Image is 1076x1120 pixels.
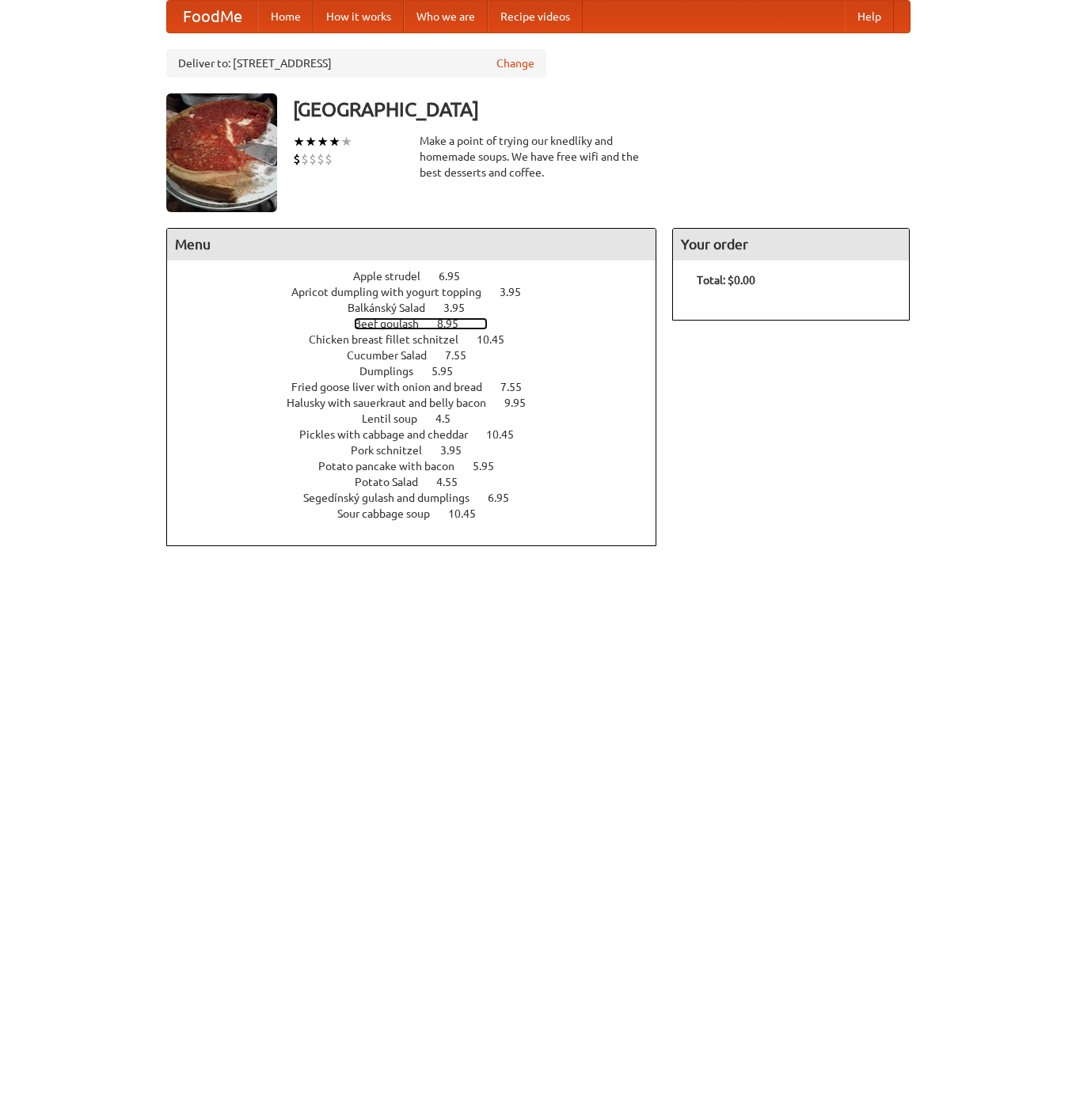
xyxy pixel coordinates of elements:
a: Pork schnitzel 3.95 [351,444,491,457]
a: Apple strudel 6.95 [353,270,489,283]
span: Lentil soup [362,412,433,425]
span: 4.5 [435,412,466,425]
li: ★ [317,133,329,150]
li: $ [293,150,301,168]
a: Who we are [404,1,488,32]
a: Pickles with cabbage and cheddar 10.45 [299,428,543,441]
span: Halusky with sauerkraut and belly bacon [287,397,502,409]
span: 4.55 [436,476,473,488]
div: Deliver to: [STREET_ADDRESS] [166,49,546,78]
a: Balkánský Salad 3.95 [348,302,494,314]
a: Chicken breast fillet schnitzel 10.45 [309,333,534,346]
span: 3.95 [443,302,481,314]
a: Help [845,1,894,32]
span: 6.95 [439,270,476,283]
a: Cucumber Salad 7.55 [347,349,496,362]
span: Dumplings [359,365,429,378]
b: Total: $0.00 [697,274,755,287]
span: 7.55 [500,381,538,393]
span: 10.45 [477,333,520,346]
span: Fried goose liver with onion and bread [291,381,498,393]
li: ★ [293,133,305,150]
span: 3.95 [440,444,477,457]
span: Apple strudel [353,270,436,283]
span: 8.95 [437,317,474,330]
a: FoodMe [167,1,258,32]
a: Lentil soup 4.5 [362,412,480,425]
a: Dumplings 5.95 [359,365,482,378]
li: ★ [329,133,340,150]
h4: Menu [167,229,656,260]
span: Sour cabbage soup [337,507,446,520]
li: $ [325,150,333,168]
img: angular.jpg [166,93,277,212]
a: Home [258,1,314,32]
span: Potato Salad [355,476,434,488]
li: ★ [340,133,352,150]
a: Potato pancake with bacon 5.95 [318,460,523,473]
span: 7.55 [445,349,482,362]
span: 5.95 [473,460,510,473]
li: ★ [305,133,317,150]
a: Apricot dumpling with yogurt topping 3.95 [291,286,550,298]
span: 3.95 [500,286,537,298]
span: Cucumber Salad [347,349,443,362]
span: 10.45 [448,507,492,520]
span: 10.45 [486,428,530,441]
span: Pork schnitzel [351,444,438,457]
li: $ [301,150,309,168]
a: Beef goulash 8.95 [354,317,488,330]
span: Potato pancake with bacon [318,460,470,473]
h4: Your order [673,229,909,260]
span: 6.95 [488,492,525,504]
span: 5.95 [432,365,469,378]
a: Segedínský gulash and dumplings 6.95 [303,492,538,504]
span: 9.95 [504,397,542,409]
a: Recipe videos [488,1,583,32]
span: Segedínský gulash and dumplings [303,492,485,504]
li: $ [309,150,317,168]
a: Halusky with sauerkraut and belly bacon 9.95 [287,397,555,409]
a: Change [496,55,534,71]
a: Fried goose liver with onion and bread 7.55 [291,381,551,393]
span: Apricot dumpling with yogurt topping [291,286,497,298]
li: $ [317,150,325,168]
a: Sour cabbage soup 10.45 [337,507,505,520]
a: Potato Salad 4.55 [355,476,487,488]
h3: [GEOGRAPHIC_DATA] [293,93,911,125]
span: Pickles with cabbage and cheddar [299,428,484,441]
a: How it works [314,1,404,32]
span: Beef goulash [354,317,435,330]
span: Balkánský Salad [348,302,441,314]
span: Chicken breast fillet schnitzel [309,333,474,346]
div: Make a point of trying our knedlíky and homemade soups. We have free wifi and the best desserts a... [420,133,657,180]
